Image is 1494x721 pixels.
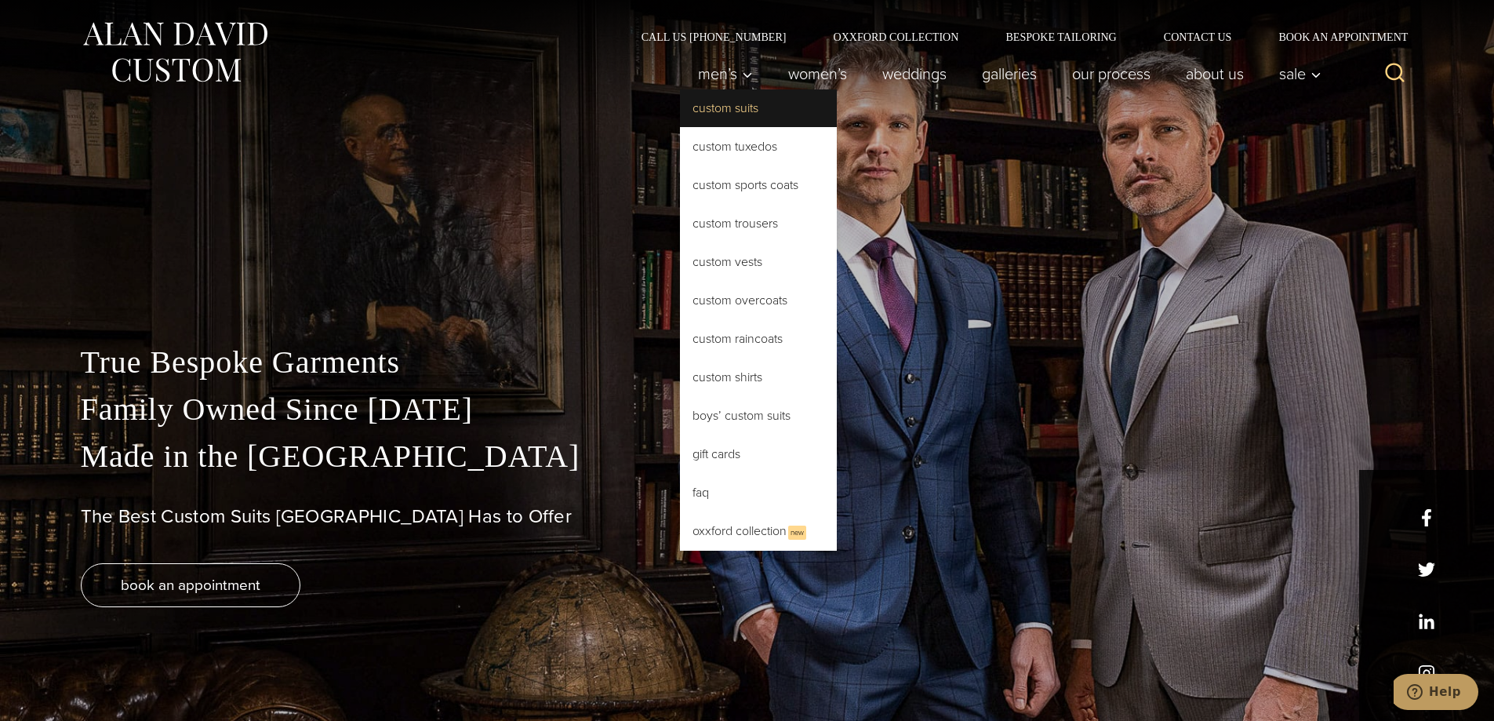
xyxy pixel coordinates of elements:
[864,58,964,89] a: weddings
[680,397,837,435] a: Boys’ Custom Suits
[1168,58,1261,89] a: About Us
[618,31,810,42] a: Call Us [PHONE_NUMBER]
[680,205,837,242] a: Custom Trousers
[81,505,1414,528] h1: The Best Custom Suits [GEOGRAPHIC_DATA] Has to Offer
[680,128,837,166] a: Custom Tuxedos
[788,526,806,540] span: New
[680,474,837,512] a: FAQ
[680,243,837,281] a: Custom Vests
[809,31,982,42] a: Oxxford Collection
[1261,58,1329,89] button: Sale sub menu toggle
[680,320,837,358] a: Custom Raincoats
[618,31,1414,42] nav: Secondary Navigation
[1140,31,1256,42] a: Contact Us
[1394,674,1478,713] iframe: Opens a widget where you can chat to one of our agents
[81,339,1414,480] p: True Bespoke Garments Family Owned Since [DATE] Made in the [GEOGRAPHIC_DATA]
[982,31,1140,42] a: Bespoke Tailoring
[680,166,837,204] a: Custom Sports Coats
[121,574,260,596] span: book an appointment
[680,512,837,551] a: Oxxford CollectionNew
[1054,58,1168,89] a: Our Process
[680,58,770,89] button: Child menu of Men’s
[1255,31,1413,42] a: Book an Appointment
[680,435,837,473] a: Gift Cards
[1376,55,1414,93] button: View Search Form
[81,563,300,607] a: book an appointment
[680,58,1329,89] nav: Primary Navigation
[680,89,837,127] a: Custom Suits
[770,58,864,89] a: Women’s
[81,17,269,87] img: Alan David Custom
[680,359,837,396] a: Custom Shirts
[680,282,837,319] a: Custom Overcoats
[964,58,1054,89] a: Galleries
